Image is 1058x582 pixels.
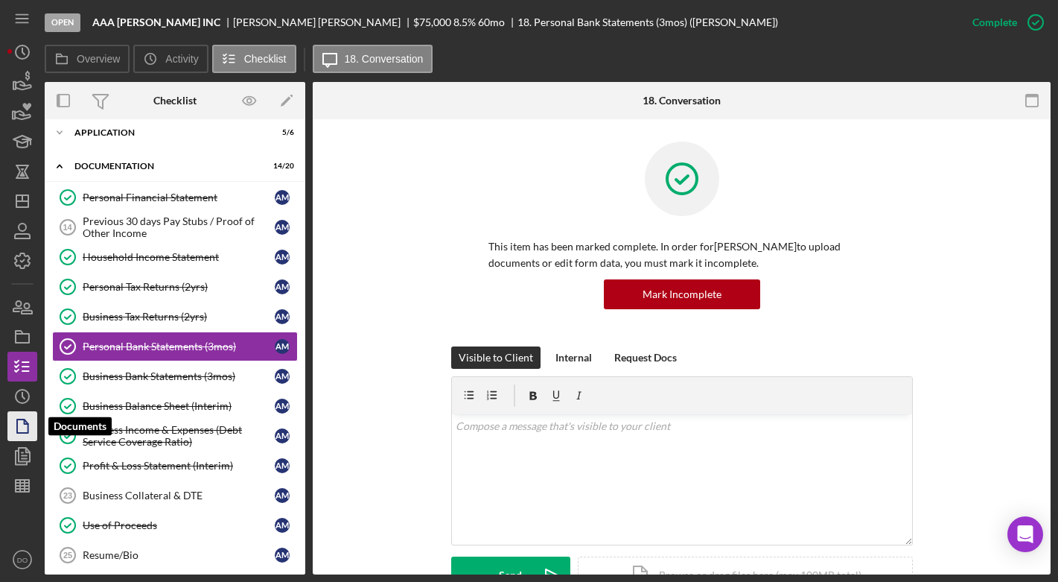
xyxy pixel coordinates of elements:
div: A M [275,190,290,205]
div: Mark Incomplete [643,279,721,309]
a: Household Income StatementAM [52,242,298,272]
div: Request Docs [614,347,677,369]
div: Resume/Bio [83,549,275,561]
tspan: 14 [63,223,72,232]
label: Overview [77,53,120,65]
div: A M [275,548,290,563]
div: Visible to Client [459,347,533,369]
div: Business Balance Sheet (Interim) [83,400,275,412]
div: [PERSON_NAME] [PERSON_NAME] [233,16,413,28]
button: DO [7,545,37,575]
a: Business Tax Returns (2yrs)AM [52,302,298,332]
div: A M [275,339,290,354]
text: DO [17,556,28,564]
div: Complete [972,7,1017,37]
label: 18. Conversation [345,53,424,65]
div: Internal [555,347,592,369]
a: Personal Tax Returns (2yrs)AM [52,272,298,302]
span: $75,000 [413,16,451,28]
div: A M [275,428,290,443]
div: Business Income & Expenses (Debt Service Coverage Ratio) [83,424,275,448]
a: Business Bank Statements (3mos)AM [52,361,298,391]
tspan: 25 [63,551,72,560]
div: Previous 30 days Pay Stubs / Proof of Other Income [83,215,275,239]
div: A M [275,369,290,384]
div: Documentation [74,162,257,171]
a: Profit & Loss Statement (Interim)AM [52,451,298,481]
tspan: 23 [63,491,72,500]
button: Complete [957,7,1051,37]
div: Business Bank Statements (3mos) [83,370,275,382]
div: Use of Proceeds [83,519,275,531]
div: A M [275,458,290,473]
a: 14Previous 30 days Pay Stubs / Proof of Other IncomeAM [52,212,298,242]
div: Personal Bank Statements (3mos) [83,341,275,352]
div: 18. Personal Bank Statements (3mos) ([PERSON_NAME]) [517,16,778,28]
b: AAA [PERSON_NAME] INC [92,16,220,28]
button: 18. Conversation [313,45,433,73]
div: Profit & Loss Statement (Interim) [83,460,275,472]
div: A M [275,518,290,533]
button: Mark Incomplete [604,279,760,309]
label: Activity [165,53,198,65]
div: Application [74,128,257,137]
button: Activity [133,45,208,73]
a: Personal Bank Statements (3mos)AM [52,332,298,361]
a: Business Income & Expenses (Debt Service Coverage Ratio)AM [52,421,298,451]
a: 23Business Collateral & DTEAM [52,481,298,510]
div: Business Tax Returns (2yrs) [83,311,275,323]
button: Request Docs [607,347,684,369]
div: A M [275,399,290,414]
div: 8.5 % [453,16,476,28]
a: Use of ProceedsAM [52,510,298,540]
a: Business Balance Sheet (Interim)AM [52,391,298,421]
button: Checklist [212,45,296,73]
a: Personal Financial StatementAM [52,183,298,212]
div: Checklist [153,95,197,107]
div: A M [275,309,290,324]
p: This item has been marked complete. In order for [PERSON_NAME] to upload documents or edit form d... [488,238,876,272]
div: Open Intercom Messenger [1007,516,1043,552]
button: Visible to Client [451,347,541,369]
div: A M [275,250,290,265]
div: 60 mo [478,16,505,28]
button: Overview [45,45,130,73]
div: Business Collateral & DTE [83,490,275,502]
div: 14 / 20 [267,162,294,171]
div: A M [275,279,290,294]
a: 25Resume/BioAM [52,540,298,570]
div: Personal Financial Statement [83,192,275,203]
div: 5 / 6 [267,128,294,137]
div: 18. Conversation [643,95,721,107]
div: Personal Tax Returns (2yrs) [83,281,275,293]
div: Household Income Statement [83,251,275,263]
div: Open [45,13,80,32]
button: Internal [548,347,599,369]
div: A M [275,220,290,235]
div: A M [275,488,290,503]
label: Checklist [244,53,287,65]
